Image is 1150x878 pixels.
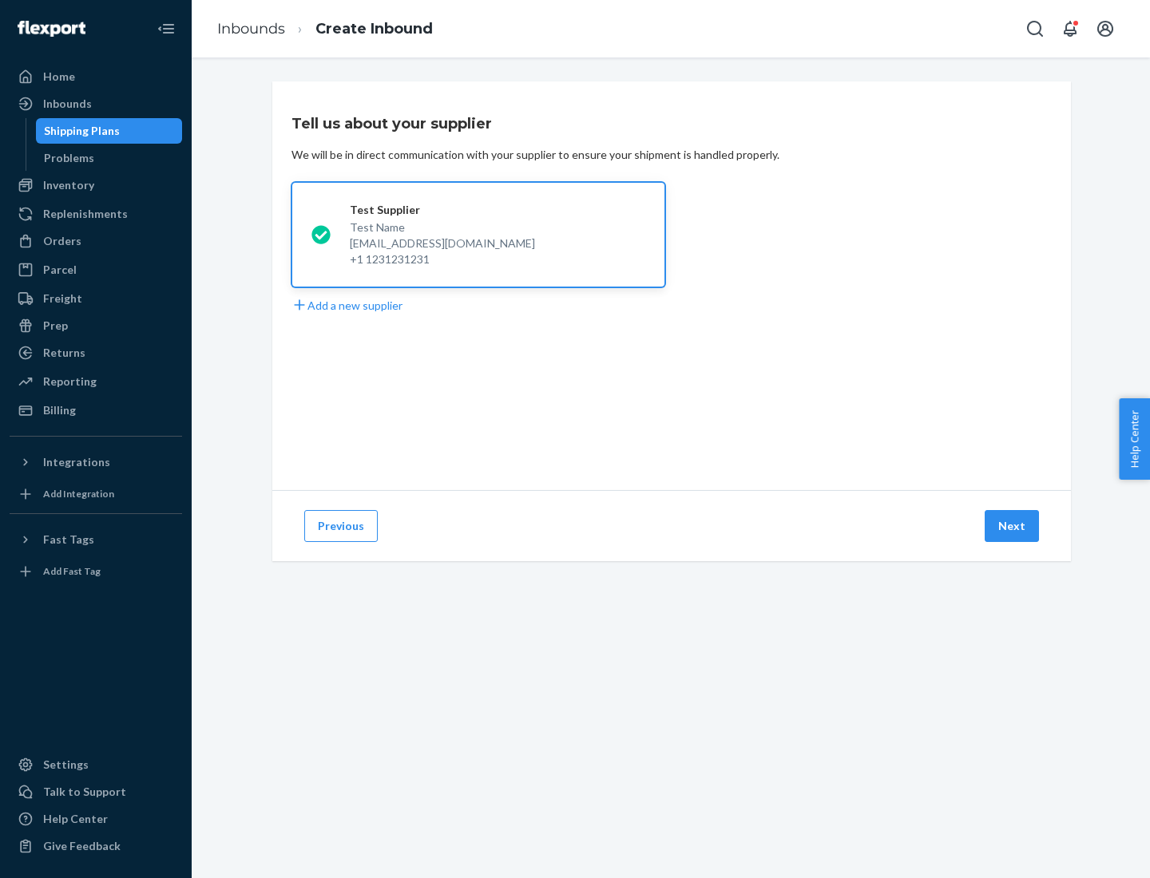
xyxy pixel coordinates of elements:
button: Help Center [1119,398,1150,480]
div: Give Feedback [43,838,121,854]
a: Add Integration [10,481,182,507]
div: Integrations [43,454,110,470]
button: Integrations [10,449,182,475]
a: Shipping Plans [36,118,183,144]
div: Freight [43,291,82,307]
div: Prep [43,318,68,334]
button: Give Feedback [10,833,182,859]
ol: breadcrumbs [204,6,446,53]
a: Inventory [10,172,182,198]
a: Home [10,64,182,89]
img: Flexport logo [18,21,85,37]
a: Parcel [10,257,182,283]
div: Shipping Plans [44,123,120,139]
a: Inbounds [217,20,285,38]
button: Close Navigation [150,13,182,45]
div: Reporting [43,374,97,390]
div: Talk to Support [43,784,126,800]
a: Replenishments [10,201,182,227]
div: Fast Tags [43,532,94,548]
a: Orders [10,228,182,254]
div: Settings [43,757,89,773]
div: Add Integration [43,487,114,500]
button: Open notifications [1054,13,1086,45]
button: Fast Tags [10,527,182,552]
a: Reporting [10,369,182,394]
div: We will be in direct communication with your supplier to ensure your shipment is handled properly. [291,147,779,163]
div: Returns [43,345,85,361]
a: Inbounds [10,91,182,117]
div: Replenishments [43,206,128,222]
a: Create Inbound [315,20,433,38]
button: Add a new supplier [291,297,402,314]
button: Open Search Box [1019,13,1051,45]
a: Problems [36,145,183,171]
div: Add Fast Tag [43,564,101,578]
button: Next [985,510,1039,542]
div: Billing [43,402,76,418]
a: Settings [10,752,182,777]
div: Problems [44,150,94,166]
h3: Tell us about your supplier [291,113,492,134]
a: Returns [10,340,182,366]
div: Parcel [43,262,77,278]
a: Add Fast Tag [10,559,182,584]
div: Inventory [43,177,94,193]
div: Inbounds [43,96,92,112]
div: Help Center [43,811,108,827]
a: Talk to Support [10,779,182,805]
a: Prep [10,313,182,338]
div: Home [43,69,75,85]
a: Freight [10,286,182,311]
a: Billing [10,397,182,423]
div: Orders [43,233,81,249]
button: Open account menu [1089,13,1121,45]
button: Previous [304,510,378,542]
a: Help Center [10,806,182,832]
